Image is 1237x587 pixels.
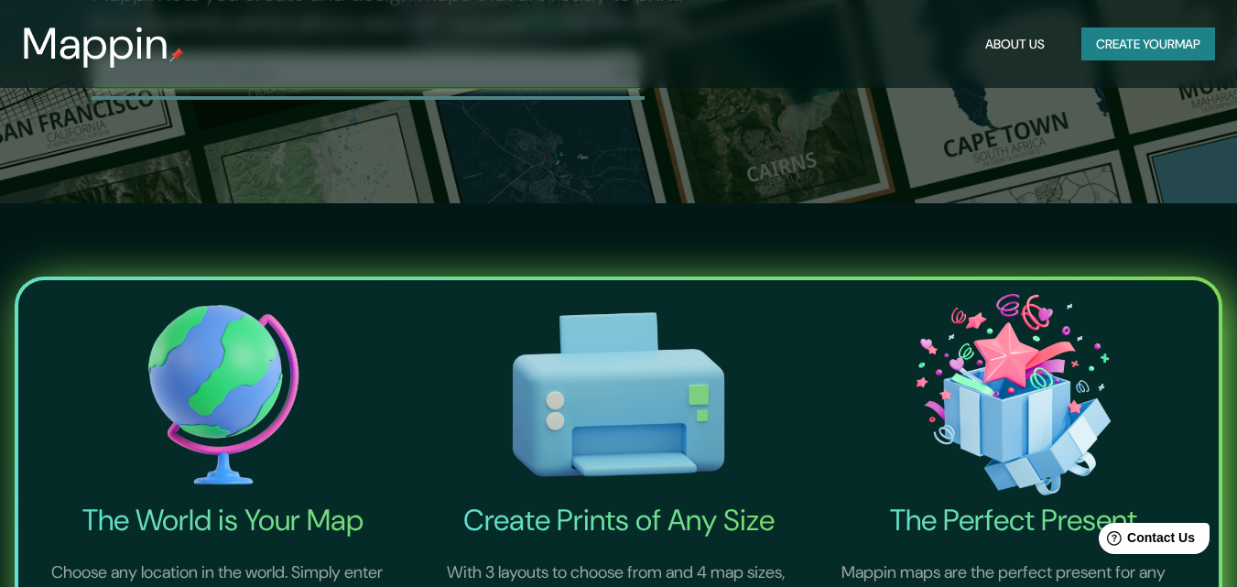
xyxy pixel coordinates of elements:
button: About Us [978,27,1052,61]
h3: Mappin [22,18,169,70]
iframe: Help widget launcher [1074,516,1217,567]
img: The World is Your Map-icon [29,288,418,502]
h4: Create Prints of Any Size [425,502,813,538]
h4: The World is Your Map [29,502,418,538]
img: The Perfect Present-icon [819,288,1208,502]
img: Create Prints of Any Size-icon [425,288,813,502]
button: Create yourmap [1081,27,1215,61]
h4: The Perfect Present [819,502,1208,538]
img: mappin-pin [169,48,184,62]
